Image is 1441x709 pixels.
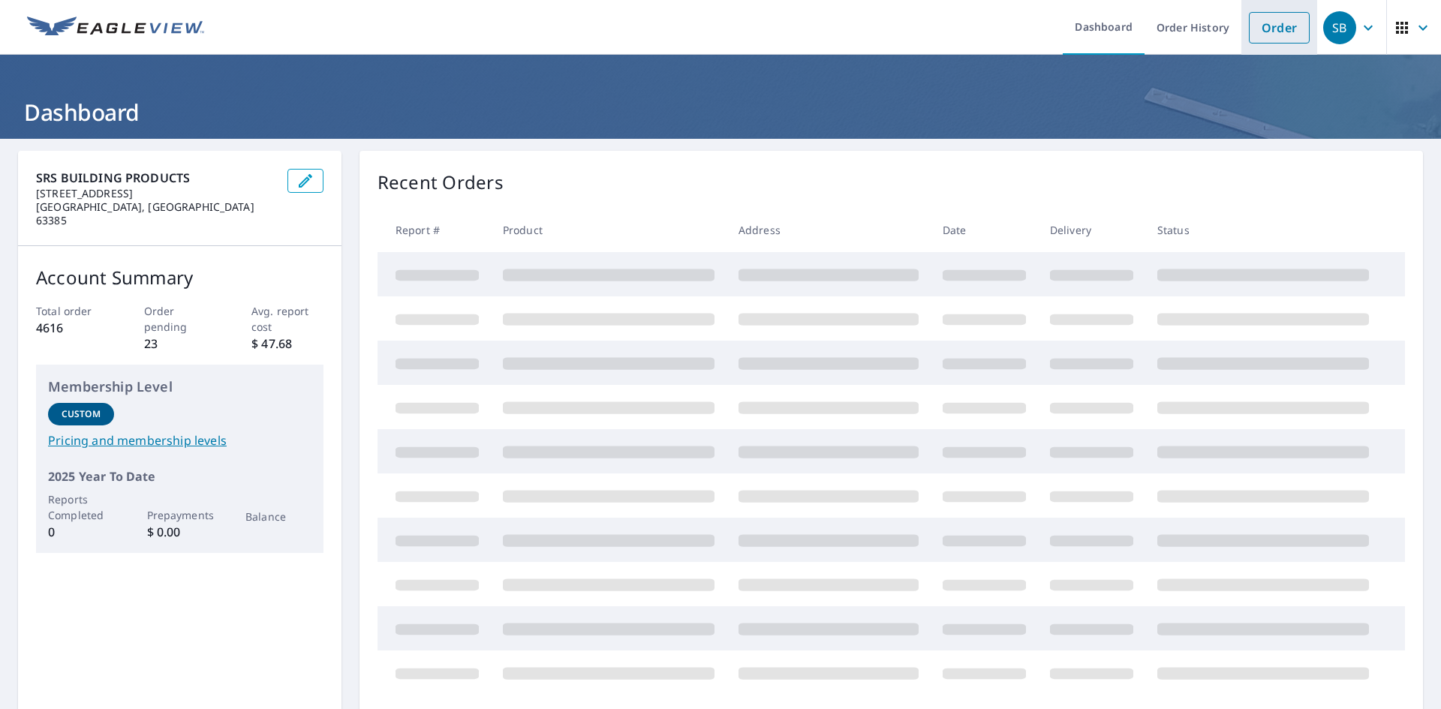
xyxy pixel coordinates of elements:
[1038,208,1145,252] th: Delivery
[144,303,216,335] p: Order pending
[27,17,204,39] img: EV Logo
[251,335,323,353] p: $ 47.68
[36,303,108,319] p: Total order
[147,507,213,523] p: Prepayments
[245,509,311,524] p: Balance
[378,169,504,196] p: Recent Orders
[378,208,491,252] th: Report #
[931,208,1038,252] th: Date
[1145,208,1381,252] th: Status
[48,523,114,541] p: 0
[251,303,323,335] p: Avg. report cost
[36,200,275,227] p: [GEOGRAPHIC_DATA], [GEOGRAPHIC_DATA] 63385
[36,187,275,200] p: [STREET_ADDRESS]
[18,97,1423,128] h1: Dashboard
[1323,11,1356,44] div: SB
[147,523,213,541] p: $ 0.00
[48,431,311,449] a: Pricing and membership levels
[1249,12,1310,44] a: Order
[48,467,311,485] p: 2025 Year To Date
[36,264,323,291] p: Account Summary
[491,208,727,252] th: Product
[48,491,114,523] p: Reports Completed
[36,169,275,187] p: SRS BUILDING PRODUCTS
[144,335,216,353] p: 23
[36,319,108,337] p: 4616
[727,208,931,252] th: Address
[48,377,311,397] p: Membership Level
[62,407,101,421] p: Custom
